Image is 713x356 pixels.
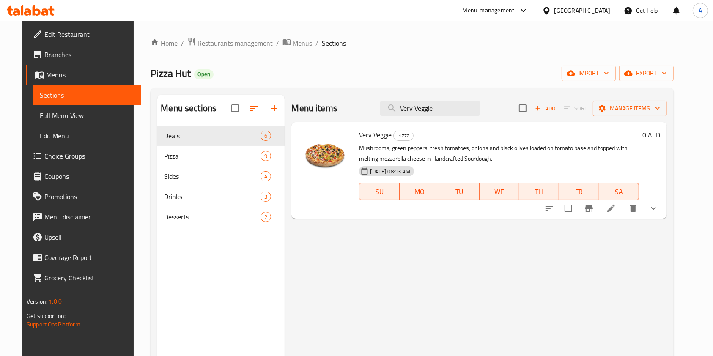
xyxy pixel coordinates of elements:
[380,101,480,116] input: search
[194,69,214,79] div: Open
[261,173,271,181] span: 4
[157,207,285,227] div: Desserts2
[315,38,318,48] li: /
[261,131,271,141] div: items
[164,131,261,141] span: Deals
[46,70,135,80] span: Menus
[291,102,337,115] h2: Menu items
[264,98,285,118] button: Add section
[27,310,66,321] span: Get support on:
[161,102,217,115] h2: Menu sections
[40,90,135,100] span: Sections
[26,24,142,44] a: Edit Restaurant
[261,152,271,160] span: 9
[648,203,658,214] svg: Show Choices
[197,38,273,48] span: Restaurants management
[26,166,142,186] a: Coupons
[562,186,595,198] span: FR
[40,110,135,120] span: Full Menu View
[157,166,285,186] div: Sides4
[359,143,639,164] p: Mushrooms, green peppers, fresh tomatoes, onions and black olives loaded on tomato base and toppe...
[26,207,142,227] a: Menu disclaimer
[599,183,639,200] button: SA
[151,38,178,48] a: Home
[298,129,352,183] img: Very Veggie
[151,64,191,83] span: Pizza Hut
[44,212,135,222] span: Menu disclaimer
[363,186,396,198] span: SU
[623,198,643,219] button: delete
[282,38,312,49] a: Menus
[261,213,271,221] span: 2
[579,198,599,219] button: Branch-specific-item
[519,183,559,200] button: TH
[164,192,261,202] span: Drinks
[603,186,636,198] span: SA
[463,5,515,16] div: Menu-management
[164,171,261,181] span: Sides
[523,186,556,198] span: TH
[33,126,142,146] a: Edit Menu
[26,65,142,85] a: Menus
[261,151,271,161] div: items
[293,38,312,48] span: Menus
[26,227,142,247] a: Upsell
[534,104,557,113] span: Add
[276,38,279,48] li: /
[699,6,702,15] span: A
[44,273,135,283] span: Grocery Checklist
[568,68,609,79] span: import
[606,203,616,214] a: Edit menu item
[393,131,414,141] div: Pizza
[261,193,271,201] span: 3
[27,319,80,330] a: Support.OpsPlatform
[157,146,285,166] div: Pizza9
[480,183,519,200] button: WE
[483,186,516,198] span: WE
[44,29,135,39] span: Edit Restaurant
[33,105,142,126] a: Full Menu View
[261,212,271,222] div: items
[322,38,346,48] span: Sections
[44,49,135,60] span: Branches
[261,192,271,202] div: items
[394,131,413,140] span: Pizza
[157,186,285,207] div: Drinks3
[261,171,271,181] div: items
[157,126,285,146] div: Deals6
[40,131,135,141] span: Edit Menu
[600,103,660,114] span: Manage items
[26,44,142,65] a: Branches
[44,252,135,263] span: Coverage Report
[26,146,142,166] a: Choice Groups
[164,151,261,161] span: Pizza
[559,102,593,115] span: Select section first
[626,68,667,79] span: export
[400,183,439,200] button: MO
[439,183,479,200] button: TU
[443,186,476,198] span: TU
[157,122,285,230] nav: Menu sections
[33,85,142,105] a: Sections
[26,268,142,288] a: Grocery Checklist
[181,38,184,48] li: /
[261,132,271,140] span: 6
[187,38,273,49] a: Restaurants management
[26,186,142,207] a: Promotions
[367,167,414,175] span: [DATE] 08:13 AM
[44,171,135,181] span: Coupons
[49,296,62,307] span: 1.0.0
[194,71,214,78] span: Open
[593,101,667,116] button: Manage items
[44,232,135,242] span: Upsell
[532,102,559,115] button: Add
[643,198,664,219] button: show more
[27,296,47,307] span: Version:
[151,38,674,49] nav: breadcrumb
[44,192,135,202] span: Promotions
[359,129,392,141] span: Very Veggie
[164,212,261,222] span: Desserts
